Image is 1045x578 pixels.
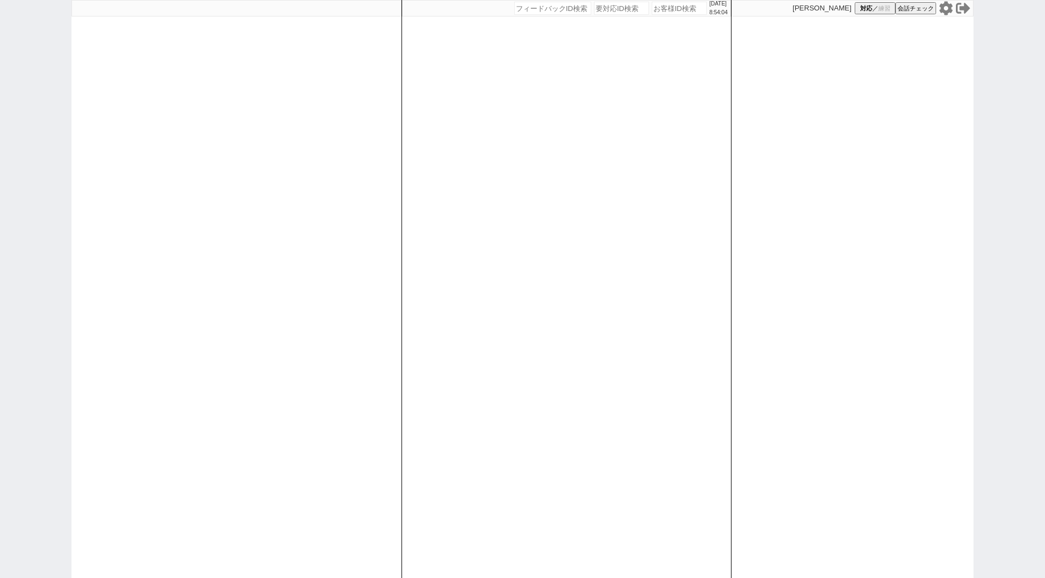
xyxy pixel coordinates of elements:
input: 要対応ID検索 [594,2,649,15]
input: フィードバックID検索 [514,2,591,15]
span: 会話チェック [898,4,934,13]
span: 対応 [860,4,872,13]
p: [PERSON_NAME] [793,4,851,13]
span: 練習 [878,4,890,13]
input: お客様ID検索 [652,2,707,15]
button: 会話チェック [895,2,936,14]
button: 対応／練習 [855,2,895,14]
p: 8:54:04 [710,8,728,17]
